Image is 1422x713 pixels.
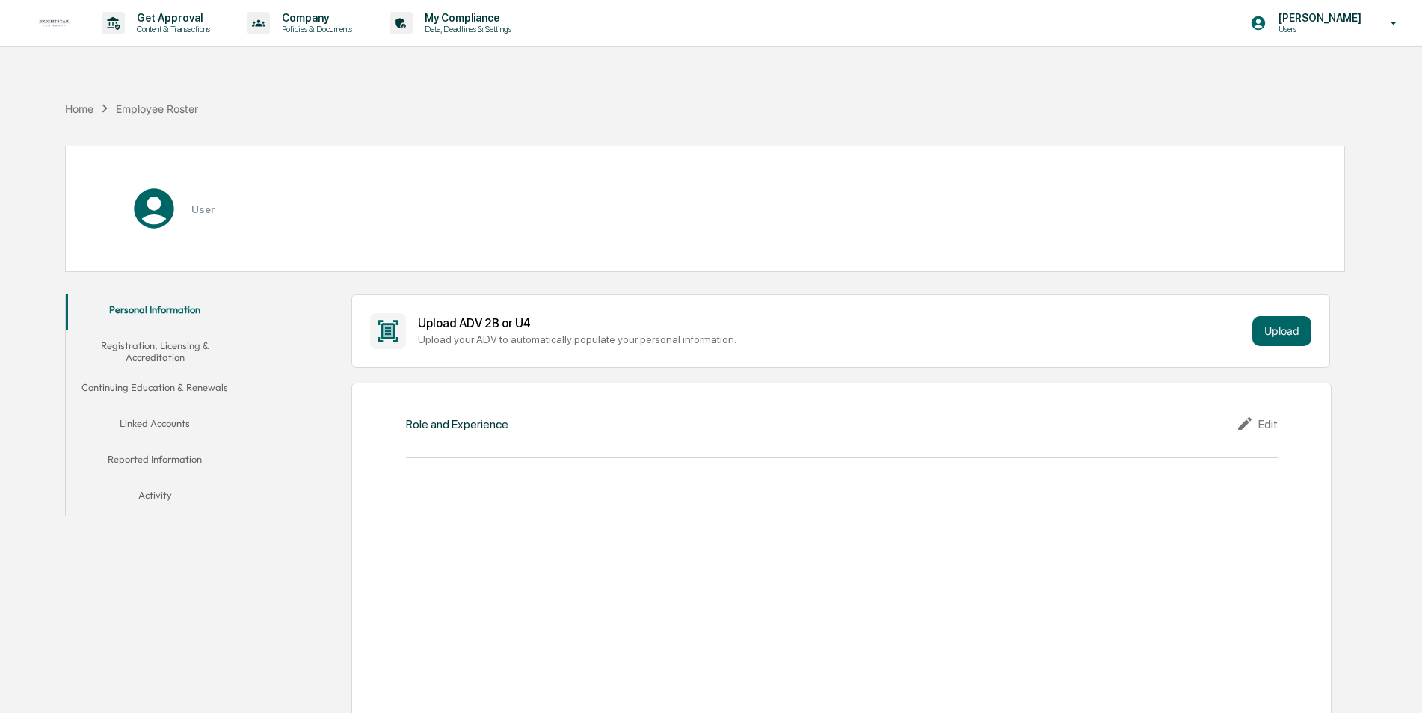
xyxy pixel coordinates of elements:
[418,316,1246,330] div: Upload ADV 2B or U4
[65,102,93,115] div: Home
[66,444,244,480] button: Reported Information
[116,102,198,115] div: Employee Roster
[406,417,508,431] div: Role and Experience
[36,19,72,28] img: logo
[418,333,1246,345] div: Upload your ADV to automatically populate your personal information.
[1266,24,1369,34] p: Users
[413,24,519,34] p: Data, Deadlines & Settings
[66,330,244,373] button: Registration, Licensing & Accreditation
[66,294,244,330] button: Personal Information
[1252,316,1311,346] button: Upload
[66,408,244,444] button: Linked Accounts
[1236,415,1278,433] div: Edit
[125,24,218,34] p: Content & Transactions
[66,480,244,516] button: Activity
[125,12,218,24] p: Get Approval
[66,294,244,516] div: secondary tabs example
[270,24,360,34] p: Policies & Documents
[413,12,519,24] p: My Compliance
[66,372,244,408] button: Continuing Education & Renewals
[1266,12,1369,24] p: [PERSON_NAME]
[270,12,360,24] p: Company
[191,203,215,215] h3: User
